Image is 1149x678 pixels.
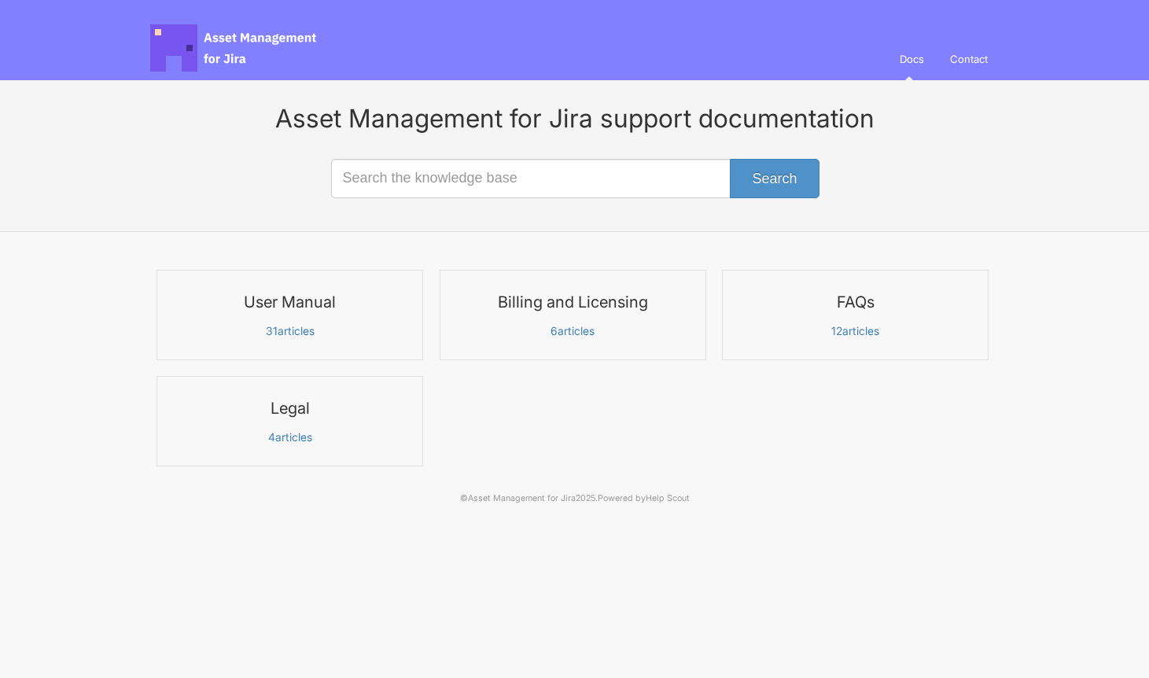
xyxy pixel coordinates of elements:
[157,376,423,466] a: Legal 4articles
[473,493,575,503] a: Asset Management for Jira
[643,493,684,503] a: Help Scout
[552,324,558,337] span: 6
[167,292,413,312] h3: User Manual
[450,324,696,338] p: articles
[167,324,413,338] p: articles
[269,430,276,444] span: 4
[833,324,843,337] span: 12
[167,430,413,444] p: articles
[722,270,989,360] a: FAQs 12articles
[597,493,684,503] span: Powered by
[891,38,937,80] a: Docs
[150,492,1000,506] p: © 2025.
[440,270,706,360] a: Billing and Licensing 6articles
[730,159,819,198] button: Search
[752,171,797,186] span: Search
[331,159,819,198] input: Search the knowledge base
[732,292,978,312] h3: FAQs
[167,398,413,418] h3: Legal
[732,324,978,338] p: articles
[157,270,423,360] a: User Manual 31articles
[267,324,278,337] span: 31
[940,38,1000,80] a: Contact
[450,292,696,312] h3: Billing and Licensing
[150,24,319,72] span: Asset Management for Jira Docs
